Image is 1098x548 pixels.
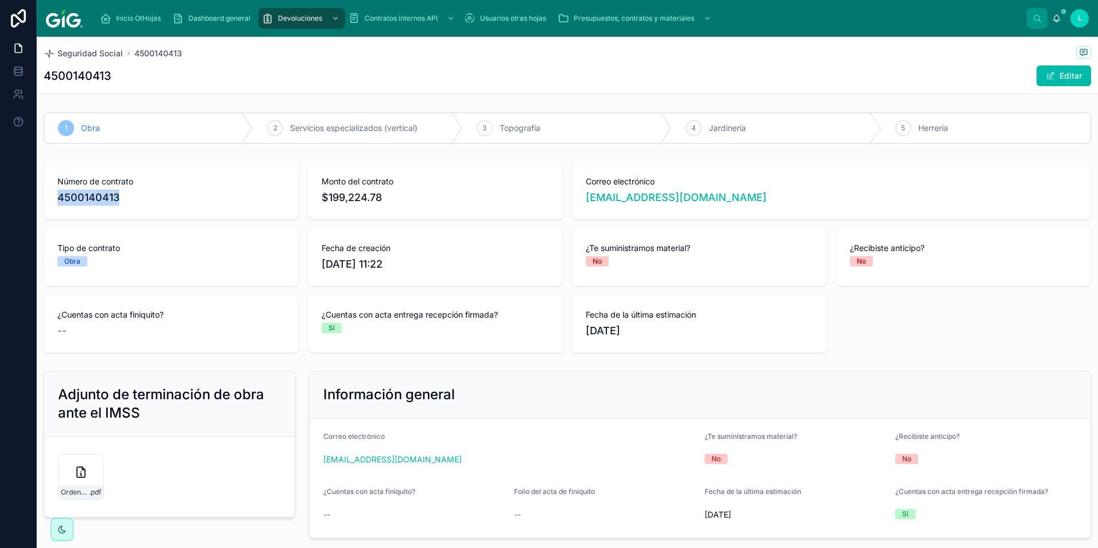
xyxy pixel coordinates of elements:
[278,14,322,23] span: Devoluciones
[328,323,335,333] div: Sí
[574,14,694,23] span: Presupuestos, contratos y materiales
[188,14,250,23] span: Dashboard general
[65,124,68,133] span: 1
[96,8,169,29] a: Inicio OtHojas
[857,256,866,267] div: No
[365,14,438,23] span: Contratos internos API
[712,454,721,464] div: No
[586,242,813,254] span: ¿Te suministramos material?
[322,242,549,254] span: Fecha de creación
[116,14,161,23] span: Inicio OtHojas
[290,122,417,134] span: Servicios especializados (vertical)
[850,242,1077,254] span: ¿Recibiste anticipo?
[1078,14,1082,23] span: L
[482,124,486,133] span: 3
[322,176,549,187] span: Monto del contrato
[46,9,83,28] img: App logo
[258,8,345,29] a: Devoluciones
[57,176,285,187] span: Número de contrato
[586,309,813,321] span: Fecha de la última estimación
[514,509,521,520] span: --
[895,432,960,441] span: ¿Recibiste anticipo?
[57,242,285,254] span: Tipo de contrato
[895,487,1048,496] span: ¿Cuentas con acta entrega recepción firmada?
[323,432,385,441] span: Correo electrónico
[57,323,67,339] span: --
[323,454,462,465] a: [EMAIL_ADDRESS][DOMAIN_NAME]
[322,256,549,272] span: [DATE] 11:22
[273,124,277,133] span: 2
[514,487,595,496] span: Folio del acta de finiquito
[902,509,908,519] div: Sí
[691,124,696,133] span: 4
[169,8,258,29] a: Dashboard general
[323,487,415,496] span: ¿Cuentas con acta finiquito?
[44,68,111,84] h1: 4500140413
[61,488,89,497] span: Orden_compra-4500140413
[586,323,813,339] span: [DATE]
[705,509,886,520] span: [DATE]
[57,48,123,59] span: Seguridad Social
[81,122,100,134] span: Obra
[323,509,330,520] span: --
[901,124,905,133] span: 5
[918,122,948,134] span: Herrería
[902,454,911,464] div: No
[57,190,285,206] span: 4500140413
[89,488,101,497] span: .pdf
[92,6,1027,31] div: scrollable content
[705,487,801,496] span: Fecha de la última estimación
[593,256,602,267] div: No
[322,190,549,206] span: $199,224.78
[1037,65,1091,86] button: Editar
[480,14,546,23] span: Usuarios otras hojas
[57,309,285,321] span: ¿Cuentas con acta finiquito?
[58,385,281,422] h2: Adjunto de terminación de obra ante el IMSS
[64,256,80,267] div: Obra
[322,309,549,321] span: ¿Cuentas con acta entrega recepción firmada?
[709,122,746,134] span: Jardinería
[705,432,797,441] span: ¿Te suministramos material?
[554,8,717,29] a: Presupuestos, contratos y materiales
[323,385,455,404] h2: Información general
[345,8,461,29] a: Contratos internos API
[586,190,767,206] a: [EMAIL_ADDRESS][DOMAIN_NAME]
[44,48,123,59] a: Seguridad Social
[134,48,182,59] a: 4500140413
[500,122,540,134] span: Topografía
[461,8,554,29] a: Usuarios otras hojas
[586,176,1077,187] span: Correo electrónico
